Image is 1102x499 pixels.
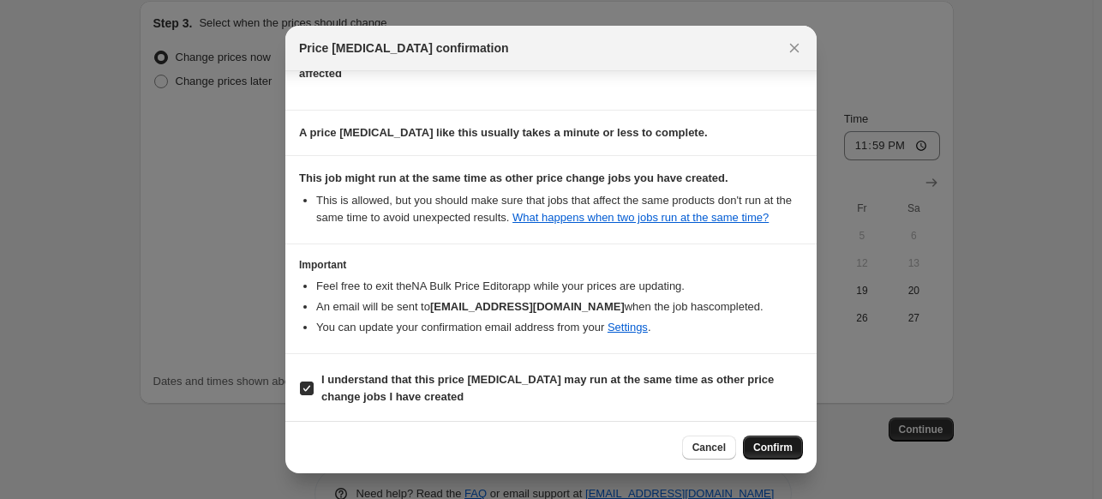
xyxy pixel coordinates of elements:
[753,441,793,454] span: Confirm
[782,36,806,60] button: Close
[321,373,774,403] b: I understand that this price [MEDICAL_DATA] may run at the same time as other price change jobs I...
[299,39,509,57] span: Price [MEDICAL_DATA] confirmation
[430,300,625,313] b: [EMAIL_ADDRESS][DOMAIN_NAME]
[299,126,708,139] b: A price [MEDICAL_DATA] like this usually takes a minute or less to complete.
[692,441,726,454] span: Cancel
[608,321,648,334] a: Settings
[316,319,803,336] li: You can update your confirmation email address from your .
[512,211,769,224] a: What happens when two jobs run at the same time?
[299,171,728,184] b: This job might run at the same time as other price change jobs you have created.
[316,192,803,226] li: This is allowed, but you should make sure that jobs that affect the same products don ' t run at ...
[743,436,803,460] button: Confirm
[316,278,803,295] li: Feel free to exit the NA Bulk Price Editor app while your prices are updating.
[682,436,736,460] button: Cancel
[299,258,803,272] h3: Important
[316,298,803,316] li: An email will be sent to when the job has completed .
